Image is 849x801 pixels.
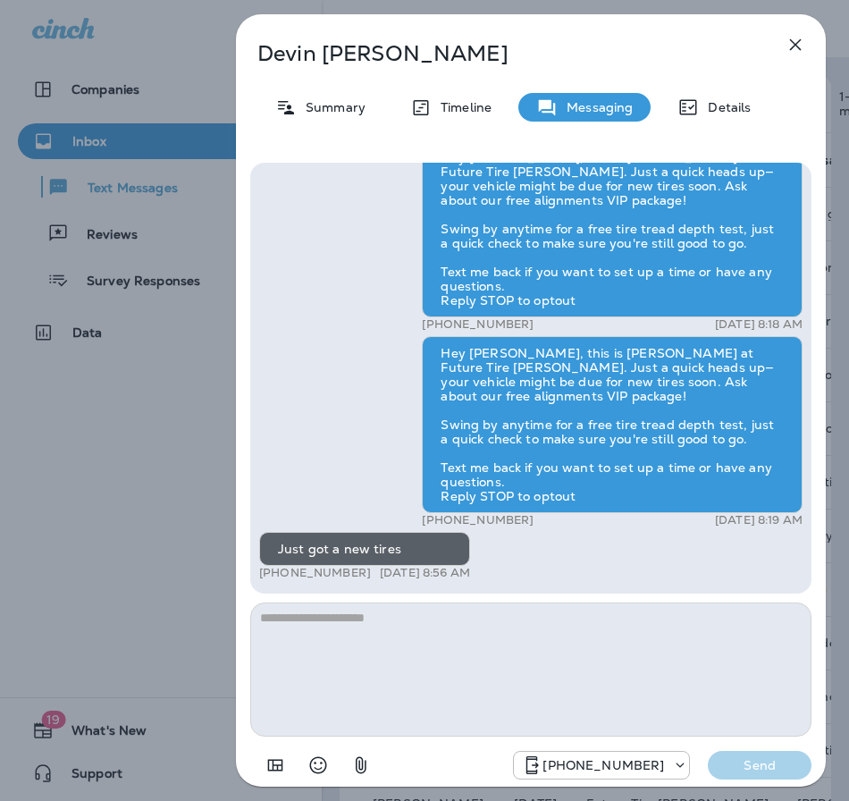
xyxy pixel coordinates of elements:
[297,100,366,114] p: Summary
[422,140,803,317] div: Hey [PERSON_NAME], this is [PERSON_NAME] at Future Tire [PERSON_NAME]. Just a quick heads up—your...
[558,100,633,114] p: Messaging
[257,747,293,783] button: Add in a premade template
[542,758,664,772] p: [PHONE_NUMBER]
[422,317,534,332] p: [PHONE_NUMBER]
[432,100,492,114] p: Timeline
[259,532,470,566] div: Just got a new tires
[699,100,751,114] p: Details
[715,513,803,527] p: [DATE] 8:19 AM
[300,747,336,783] button: Select an emoji
[514,755,689,776] div: +1 (928) 232-1970
[715,317,803,332] p: [DATE] 8:18 AM
[257,41,745,66] p: Devin [PERSON_NAME]
[422,336,803,513] div: Hey [PERSON_NAME], this is [PERSON_NAME] at Future Tire [PERSON_NAME]. Just a quick heads up—your...
[259,566,371,580] p: [PHONE_NUMBER]
[380,566,470,580] p: [DATE] 8:56 AM
[422,513,534,527] p: [PHONE_NUMBER]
